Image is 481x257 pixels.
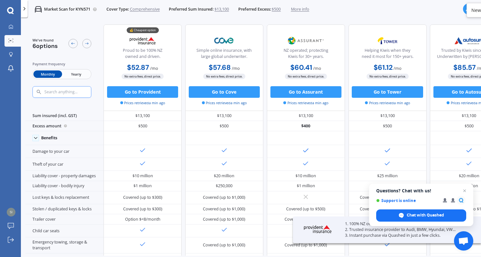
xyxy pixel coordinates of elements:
b: $57.68 [209,63,231,72]
span: $500 [272,6,281,12]
div: Chat with Quashed [376,209,466,222]
div: Covered (up to $1,000) [203,195,245,200]
div: $13,100 [185,111,263,121]
div: Open chat [454,231,473,251]
div: Covered (excess free <$1,000) [360,195,415,200]
b: $52.87 [127,63,149,72]
img: car.f15378c7a67c060ca3f3.svg [35,6,42,13]
span: Monthly [33,70,62,78]
span: / mo [232,66,240,71]
div: Simple online insurance, with large global underwriter. [190,48,258,62]
div: $400 [267,121,345,131]
div: Helping Kiwis when they need it most for 150+ years. [353,48,422,62]
p: 3. Instant purchase via Quashed in just a few clicks. [345,233,467,238]
img: 7e8e98d93bf1c66ca78e5ecefcde6422 [7,208,15,216]
span: Comprehensive [130,6,160,12]
b: $60.41 [290,63,312,72]
span: Close chat [461,187,468,195]
img: Provident.png [123,33,162,48]
span: Prices retrieved a min ago [202,100,247,106]
span: Cover Type: [106,6,129,12]
span: No extra fees, direct price. [285,74,327,79]
img: Provident.webp [297,221,338,237]
div: $1 million [297,183,315,189]
div: Sum insured (incl. GST) [25,111,104,121]
div: $10 million [132,173,153,179]
span: No extra fees, direct price. [203,74,245,79]
span: More info [291,6,309,12]
span: / mo [313,66,321,71]
div: Stolen / duplicated keys & locks [25,204,104,215]
button: Go to Tower [352,86,423,98]
div: Option $<8/month [125,216,160,222]
span: Prices retrieved a min ago [365,100,410,106]
div: NZ operated; protecting Kiwis for 30+ years. [272,48,340,62]
span: / mo [150,66,158,71]
div: Payment frequency [32,61,92,67]
div: Covered (up to $1,000) [203,242,245,248]
p: Market Scan for KYN571 [44,6,90,12]
span: Preferred Sum Insured: [169,6,213,12]
div: $500 [185,121,263,131]
div: $13,100 [349,111,427,121]
div: $13,100 [267,111,345,121]
div: $13,100 [104,111,182,121]
span: $13,100 [214,6,229,12]
button: Go to Provident [107,86,178,98]
img: Tower.webp [368,33,407,48]
b: $61.12 [374,63,393,72]
div: Liability cover - property damages [25,171,104,181]
div: Emergency towing, storage & transport [25,237,104,253]
div: $1 million [460,183,478,189]
div: $10 million [295,173,316,179]
div: 💰 Cheapest option [127,27,159,33]
div: $500 [349,121,427,131]
div: $1 million [378,183,397,189]
button: Go to Cove [189,86,260,98]
input: Search anything... [44,89,103,95]
div: Covered (excess free <$1,000) [360,206,415,212]
p: 2. Trusted insurance provider to Audi, BMW, Hyundai, VW... [345,227,467,233]
span: We've found [32,38,58,43]
div: Covered (up to $1,000) [285,216,327,222]
div: $20 million [459,173,479,179]
div: Covered (up to $300) [123,206,162,212]
img: Assurant.png [287,33,325,48]
div: Child car seats [25,225,104,237]
div: $20 million [214,173,234,179]
div: Benefits [41,135,57,141]
div: Theft of your car [25,158,104,171]
div: Covered (up to $1,000) [285,242,327,248]
p: 1. 100% NZ owned. Established in [DATE]. [345,221,467,227]
div: Liability cover - bodily injury [25,181,104,191]
span: No extra fees, direct price. [122,74,164,79]
span: / mo [394,66,402,71]
div: Covered (up to $1,000) [203,206,245,212]
div: Excess amount [25,121,104,131]
div: $1 million [133,183,152,189]
div: $250,000 [216,183,232,189]
div: Covered (up to $1,000) [203,216,245,222]
span: Preferred Excess: [238,6,271,12]
span: Questions? Chat with us! [376,188,466,193]
span: Chat with Quashed [407,212,444,218]
span: Prices retrieved a min ago [283,100,328,106]
button: Go to Assurant [270,86,341,98]
span: Prices retrieved a min ago [120,100,165,106]
span: 6 options [32,42,58,50]
div: Lost keys & locks replacement [25,191,104,204]
img: Cove.webp [205,33,243,48]
span: Yearly [62,70,90,78]
div: $25 million [377,173,398,179]
div: Proud to be 100% NZ owned and driven. [109,48,177,62]
span: No extra fees, direct price. [367,74,409,79]
div: Damage to your car [25,145,104,158]
b: $85.57 [453,63,476,72]
span: Support is online [376,198,438,203]
div: Covered (up to $300) [123,195,162,200]
div: Trailer cover [25,214,104,225]
div: $500 [104,121,182,131]
div: Covered (up to $500) [286,206,325,212]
